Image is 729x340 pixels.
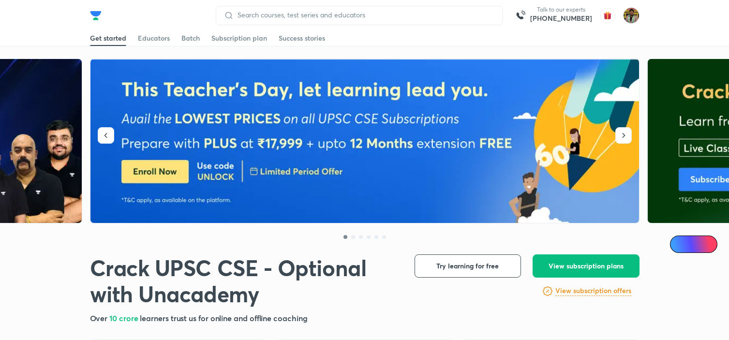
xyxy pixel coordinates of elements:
[211,33,267,43] div: Subscription plan
[670,236,717,253] a: Ai Doubts
[211,30,267,46] a: Subscription plan
[676,240,684,248] img: Icon
[623,7,640,24] img: Akshat Tiwari
[90,313,110,323] span: Over
[530,14,592,23] a: [PHONE_NUMBER]
[549,261,624,271] span: View subscription plans
[90,254,399,307] h1: Crack UPSC CSE - Optional with Unacademy
[90,30,126,46] a: Get started
[530,6,592,14] p: Talk to our experts
[555,286,631,296] h6: View subscription offers
[90,10,102,21] img: Company Logo
[109,313,140,323] span: 10 crore
[686,240,712,248] span: Ai Doubts
[279,33,325,43] div: Success stories
[138,30,170,46] a: Educators
[600,8,615,23] img: avatar
[140,313,307,323] span: learners trust us for online and offline coaching
[533,254,640,278] button: View subscription plans
[181,30,200,46] a: Batch
[181,33,200,43] div: Batch
[234,11,495,19] input: Search courses, test series and educators
[279,30,325,46] a: Success stories
[511,6,530,25] img: call-us
[138,33,170,43] div: Educators
[555,285,631,297] a: View subscription offers
[90,33,126,43] div: Get started
[415,254,521,278] button: Try learning for free
[436,261,499,271] span: Try learning for free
